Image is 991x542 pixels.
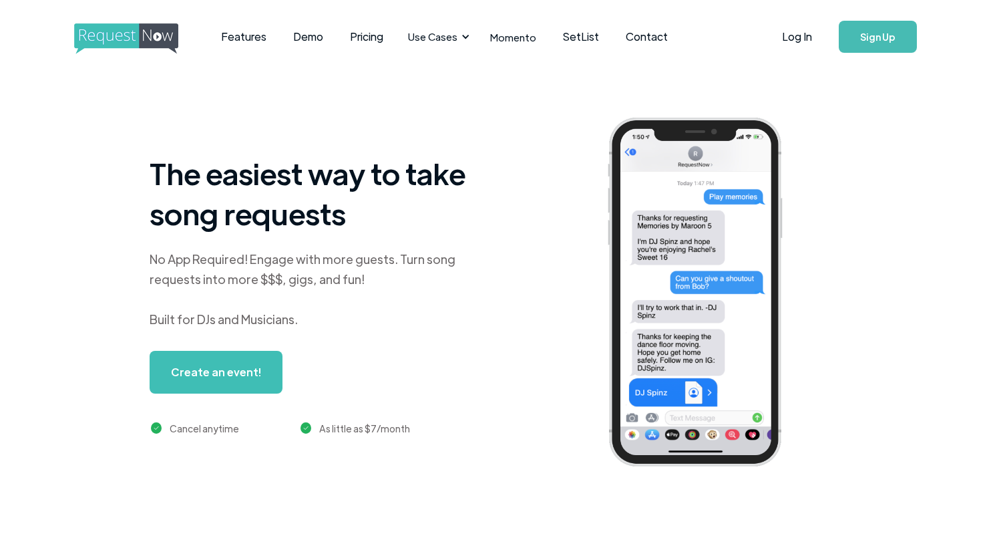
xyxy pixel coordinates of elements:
[151,422,162,434] img: green checkmark
[408,29,457,44] div: Use Cases
[319,420,410,436] div: As little as $7/month
[150,351,282,394] a: Create an event!
[550,16,612,57] a: SetList
[769,13,825,60] a: Log In
[150,153,483,233] h1: The easiest way to take song requests
[592,108,818,481] img: iphone screenshot
[839,21,917,53] a: Sign Up
[400,16,473,57] div: Use Cases
[280,16,337,57] a: Demo
[170,420,239,436] div: Cancel anytime
[477,17,550,57] a: Momento
[208,16,280,57] a: Features
[301,422,312,434] img: green checkmark
[337,16,397,57] a: Pricing
[74,23,203,54] img: requestnow logo
[612,16,681,57] a: Contact
[74,23,174,50] a: home
[150,249,483,329] div: No App Required! Engage with more guests. Turn song requests into more $$$, gigs, and fun! Built ...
